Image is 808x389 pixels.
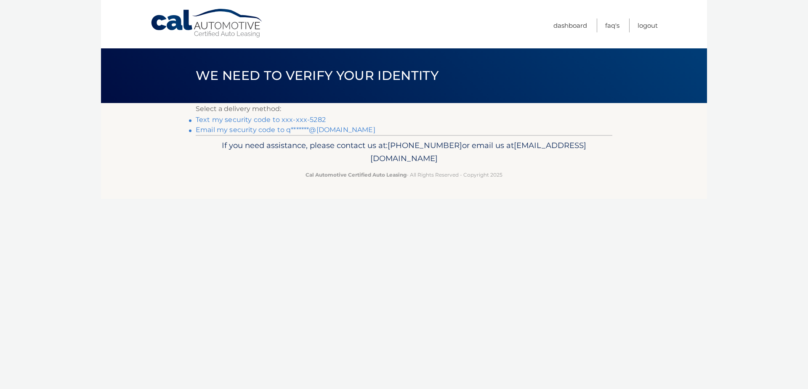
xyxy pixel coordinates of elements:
a: Dashboard [553,19,587,32]
p: Select a delivery method: [196,103,612,115]
p: - All Rights Reserved - Copyright 2025 [201,170,607,179]
span: [PHONE_NUMBER] [388,140,462,150]
a: Email my security code to q*******@[DOMAIN_NAME] [196,126,375,134]
span: We need to verify your identity [196,68,439,83]
strong: Cal Automotive Certified Auto Leasing [306,172,407,178]
a: Logout [638,19,658,32]
a: FAQ's [605,19,619,32]
a: Cal Automotive [150,8,264,38]
a: Text my security code to xxx-xxx-5282 [196,116,326,124]
p: If you need assistance, please contact us at: or email us at [201,139,607,166]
